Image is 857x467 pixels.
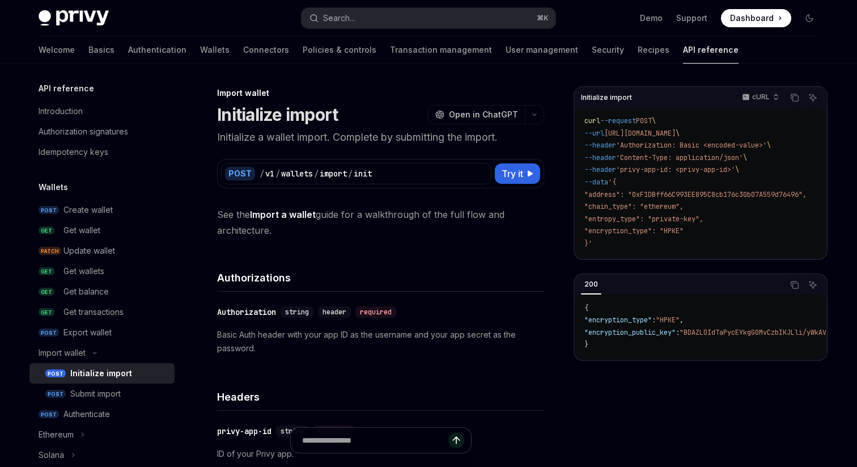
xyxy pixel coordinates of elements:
[200,36,230,64] a: Wallets
[29,101,175,121] a: Introduction
[584,153,616,162] span: --header
[29,384,175,404] a: POSTSubmit import
[243,36,289,64] a: Connectors
[63,224,100,237] div: Get wallet
[70,367,132,380] div: Initialize import
[303,36,376,64] a: Policies & controls
[217,87,544,99] div: Import wallet
[39,288,54,296] span: GET
[736,88,784,107] button: cURL
[45,390,66,398] span: POST
[70,387,121,401] div: Submit import
[29,200,175,220] a: POSTCreate wallet
[217,129,544,145] p: Initialize a wallet import. Complete by submitting the import.
[584,141,616,150] span: --header
[616,165,735,174] span: 'privy-app-id: <privy-app-id>'
[217,104,338,125] h1: Initialize import
[448,432,464,448] button: Send message
[63,285,109,298] div: Get balance
[39,82,94,95] h5: API reference
[584,315,652,325] span: "encryption_type"
[735,165,739,174] span: \
[787,90,802,105] button: Copy the contents from the code block
[217,207,544,238] span: See the guide for a walkthrough of the full flow and architecture.
[584,340,588,349] span: }
[676,129,680,138] span: \
[63,407,110,421] div: Authenticate
[355,306,396,318] div: required
[39,145,108,159] div: Idempotency keys
[39,428,74,441] div: Ethereum
[29,424,175,445] button: Ethereum
[652,315,656,325] span: :
[29,445,175,465] button: Solana
[63,326,112,339] div: Export wallet
[584,129,604,138] span: --url
[29,142,175,162] a: Idempotency keys
[604,129,676,138] span: [URL][DOMAIN_NAME]
[63,244,115,258] div: Update wallet
[656,315,680,325] span: "HPKE"
[29,322,175,343] a: POSTExport wallet
[217,389,544,405] h4: Headers
[584,214,703,224] span: "entropy_type": "private-key",
[29,343,175,363] button: Import wallet
[730,12,774,24] span: Dashboard
[128,36,186,64] a: Authentication
[354,168,372,179] div: init
[616,141,767,150] span: 'Authorization: Basic <encoded-value>'
[584,190,807,199] span: "address": "0xF1DBff66C993EE895C8cb176c30b07A559d76496",
[743,153,747,162] span: \
[39,226,54,235] span: GET
[584,116,600,125] span: curl
[29,220,175,241] a: GETGet wallet
[39,308,54,317] span: GET
[584,328,676,337] span: "encryption_public_key"
[581,277,601,291] div: 200
[217,270,544,285] h4: Authorizations
[29,281,175,302] a: GETGet balance
[39,267,54,276] span: GET
[29,121,175,142] a: Authorization signatures
[581,93,632,102] span: Initialize import
[323,308,346,317] span: header
[805,277,820,292] button: Ask AI
[428,105,525,124] button: Open in ChatGPT
[39,180,68,194] h5: Wallets
[39,329,59,337] span: POST
[250,209,316,221] a: Import a wallet
[29,261,175,281] a: GETGet wallets
[265,168,274,179] div: v1
[676,12,707,24] a: Support
[39,448,64,462] div: Solana
[502,167,523,180] span: Try it
[39,247,61,255] span: PATCH
[638,36,669,64] a: Recipes
[390,36,492,64] a: Transaction management
[320,168,347,179] div: import
[767,141,771,150] span: \
[302,8,555,28] button: Search...⌘K
[800,9,818,27] button: Toggle dark mode
[636,116,652,125] span: POST
[225,167,255,180] div: POST
[63,264,104,278] div: Get wallets
[29,363,175,384] a: POSTInitialize import
[506,36,578,64] a: User management
[584,178,608,187] span: --data
[495,163,540,184] button: Try it
[616,153,743,162] span: 'Content-Type: application/json'
[652,116,656,125] span: \
[676,328,680,337] span: :
[39,125,128,138] div: Authorization signatures
[683,36,739,64] a: API reference
[29,241,175,261] a: PATCHUpdate wallet
[680,315,684,325] span: ,
[314,168,319,179] div: /
[640,12,663,24] a: Demo
[217,306,276,318] div: Authorization
[787,277,802,292] button: Copy the contents from the code block
[584,239,592,248] span: }'
[600,116,636,125] span: --request
[45,369,66,378] span: POST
